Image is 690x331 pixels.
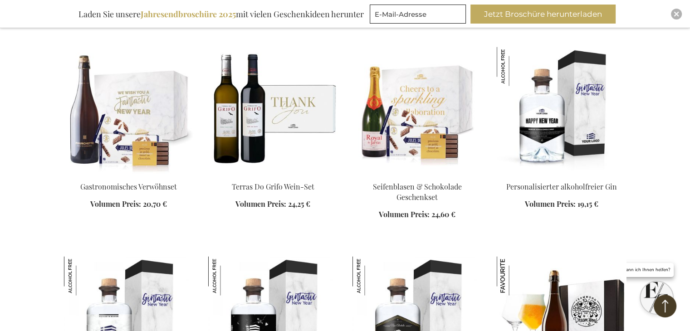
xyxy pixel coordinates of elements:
[379,209,455,219] a: Volumen Preis: 24,60 €
[232,181,314,191] a: Terras Do Grifo Wein-Set
[352,256,391,295] img: Personalisierter alkoholfreier Gin
[80,181,177,191] a: Gastronomisches Verwöhnset
[470,5,616,24] button: Jetzt Broschüre herunterladen
[64,170,194,179] a: Gastronomic Indulgence Set
[674,11,679,17] img: Close
[235,199,310,209] a: Volumen Preis: 24,25 €
[525,199,576,208] span: Volumen Preis:
[90,199,167,209] a: Volumen Preis: 20,70 €
[370,5,466,24] input: E-Mail-Adresse
[90,199,141,208] span: Volumen Preis:
[141,9,236,19] b: Jahresendbroschüre 2025
[352,170,482,179] a: Bubbles & Chocolate Gift Set
[525,199,598,209] a: Volumen Preis: 19,15 €
[64,256,103,295] img: Personalisierter alkoholfreier Gin
[373,181,462,201] a: Seifenblasen & Schokolade Geschenkset
[208,47,338,174] img: Terras Do Grifo wine set
[497,47,626,174] img: Gepersonaliseerde Non-Alcoholische Gin
[64,47,194,174] img: Gastronomic Indulgence Set
[352,47,482,174] img: Bubbles & Chocolate Gift Set
[143,199,167,208] span: 20,70 €
[235,199,286,208] span: Volumen Preis:
[497,170,626,179] a: Gepersonaliseerde Non-Alcoholische Gin Personalisierter alkoholfreier Gin
[506,181,617,191] a: Personalisierter alkoholfreier Gin
[671,9,682,19] div: Close
[497,47,536,86] img: Personalisierter alkoholfreier Gin
[431,209,455,219] span: 24,60 €
[74,5,368,24] div: Laden Sie unsere mit vielen Geschenkideen herunter
[208,256,247,295] img: Personalisierter alkoholfreier Gin
[288,199,310,208] span: 24,25 €
[379,209,430,219] span: Volumen Preis:
[208,170,338,179] a: Terras Do Grifo wine set
[370,5,469,26] form: marketing offers and promotions
[577,199,598,208] span: 19,15 €
[497,256,536,295] img: Fourchette Bier-Geschenkbox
